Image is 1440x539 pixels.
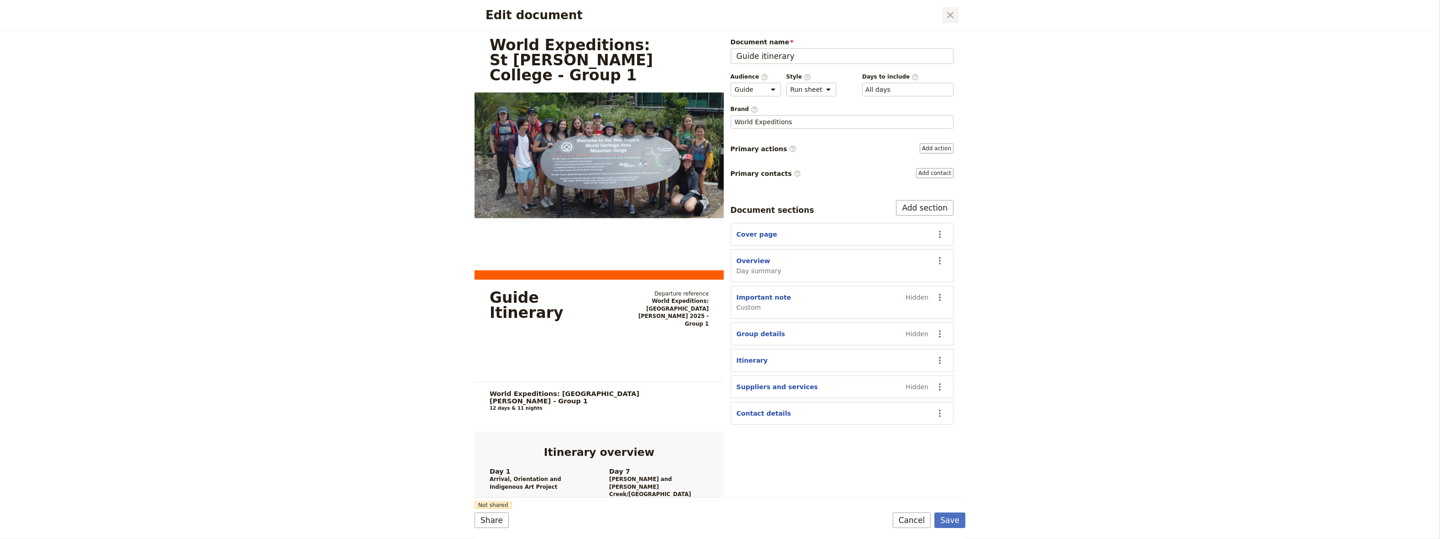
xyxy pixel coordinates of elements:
[737,230,777,239] button: Cover page
[794,170,801,177] span: ​
[916,168,954,178] button: Primary contacts​
[731,48,954,64] input: Document name
[737,266,781,275] span: Day summary
[731,205,814,216] div: Document sections
[735,117,792,127] span: World Expeditions
[751,106,758,112] span: ​
[737,409,791,418] button: Contact details
[896,200,954,216] button: Add section
[731,106,954,113] span: Brand
[609,468,709,476] span: Day 7
[731,144,796,153] span: Primary actions
[786,83,836,96] select: Style​
[490,468,589,476] span: Day 1
[731,83,781,96] select: Audience​
[862,73,954,81] span: Days to include
[731,169,801,178] span: Primary contacts
[490,37,665,83] h1: World Expeditions: St [PERSON_NAME] College - Group 1
[490,290,606,320] div: Guide Itinerary
[621,290,709,328] div: World Expeditions:​ [GEOGRAPHIC_DATA][PERSON_NAME] 2025 -​ Group 1
[906,382,928,391] span: Hidden
[865,85,891,94] button: Days to include​Clear input
[804,74,811,80] span: ​
[490,476,589,491] span: Arrival, Orientation and Indigenous Art Project
[786,73,836,81] span: Style
[934,513,965,528] button: Save
[789,145,796,153] span: ​
[621,290,709,297] span: Departure reference
[737,293,791,302] button: Important note
[490,390,709,405] h1: World Expeditions:​ [GEOGRAPHIC_DATA][PERSON_NAME] -​ Group 1
[731,37,954,47] span: Document name
[912,74,919,80] span: ​
[932,326,948,342] button: Actions
[490,405,543,411] span: 12 days & 11 nights
[906,293,928,302] span: Hidden
[932,406,948,421] button: Actions
[932,227,948,242] button: Actions
[737,356,768,365] button: Itinerary
[737,382,818,391] button: Suppliers and services
[485,8,941,22] h2: Edit document
[609,476,709,498] span: [PERSON_NAME] and [PERSON_NAME] Creek/[GEOGRAPHIC_DATA]
[932,353,948,368] button: Actions
[475,513,509,528] button: Share
[731,73,781,81] span: Audience
[943,7,958,23] button: Close dialog
[932,379,948,395] button: Actions
[737,303,791,312] span: Custom
[893,513,931,528] button: Cancel
[761,74,768,80] span: ​
[932,290,948,305] button: Actions
[932,253,948,269] button: Actions
[490,447,709,458] h2: Itinerary overview
[920,143,954,153] button: Primary actions​
[906,329,928,338] span: Hidden
[475,502,512,509] span: Not shared
[737,329,785,338] button: Group details
[737,256,770,265] button: Overview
